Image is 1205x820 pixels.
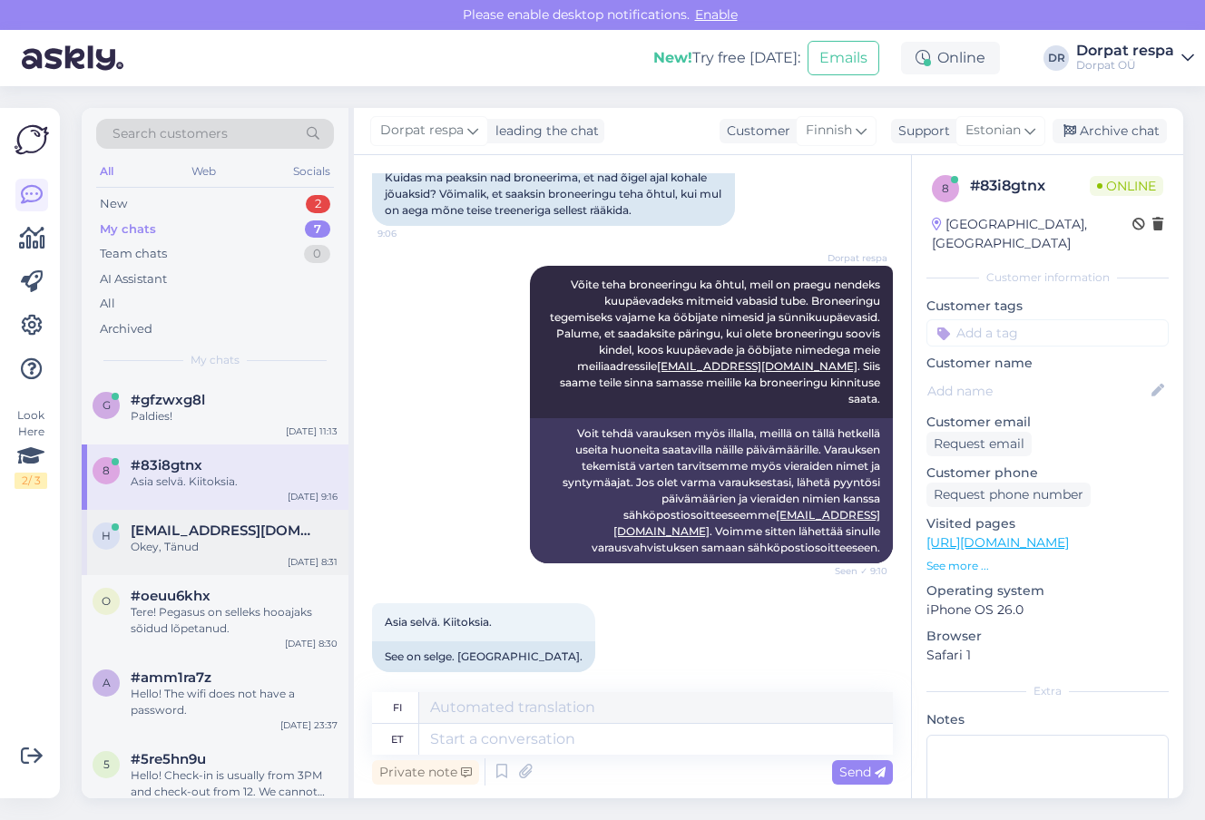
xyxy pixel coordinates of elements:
span: Võite teha broneeringu ka õhtul, meil on praegu nendeks kuupäevadeks mitmeid vabasid tube. Bronee... [550,278,883,405]
span: Finnish [806,121,852,141]
div: 7 [305,220,330,239]
div: Dorpat respa [1076,44,1174,58]
div: Private note [372,760,479,785]
img: Askly Logo [15,122,49,157]
div: Online [901,42,1000,74]
p: See more ... [926,558,1169,574]
span: Asia selvä. Kiitoksia. [385,615,492,629]
p: Customer tags [926,297,1169,316]
div: Hello! The wifi does not have a password. [131,686,338,718]
div: Support [891,122,950,141]
span: g [103,398,111,412]
span: #5re5hn9u [131,751,206,767]
span: Send [839,764,886,780]
div: [DATE] 11:13 [286,425,338,438]
span: Online [1090,176,1163,196]
p: Browser [926,627,1169,646]
div: [GEOGRAPHIC_DATA], [GEOGRAPHIC_DATA] [932,215,1132,253]
a: [EMAIL_ADDRESS][DOMAIN_NAME] [657,359,857,373]
p: Operating system [926,581,1169,600]
span: o [102,594,111,608]
span: h [102,529,111,542]
div: Paldies! [131,408,338,425]
span: My chats [191,352,240,368]
div: Team chats [100,245,167,263]
span: #amm1ra7z [131,669,211,686]
p: Customer phone [926,464,1169,483]
span: 8 [103,464,110,477]
div: All [100,295,115,313]
p: Notes [926,710,1169,729]
div: My chats [100,220,156,239]
div: Hello! Check-in is usually from 3PM and check-out from 12. We cannot guarantee early check-in fro... [131,767,338,800]
a: Dorpat respaDorpat OÜ [1076,44,1194,73]
div: Archived [100,320,152,338]
span: #83i8gtnx [131,457,202,473]
b: New! [653,49,692,66]
div: Try free [DATE]: [653,47,800,69]
div: DR [1043,45,1069,71]
span: Dorpat respa [819,251,887,265]
div: Tere! Pegasus on selleks hooajaks sõidud lõpetanud. [131,604,338,637]
span: #gfzwxg8l [131,392,205,408]
div: Archive chat [1053,119,1167,143]
div: All [96,160,117,183]
div: 0 [304,245,330,263]
div: Voit tehdä varauksen myös illalla, meillä on tällä hetkellä useita huoneita saatavilla näille päi... [530,418,893,563]
div: Request phone number [926,483,1091,507]
div: Customer [720,122,790,141]
div: Extra [926,683,1169,699]
p: Visited pages [926,514,1169,533]
div: [DATE] 23:37 [280,718,338,732]
span: Search customers [113,124,228,143]
span: 9:06 [377,227,446,240]
div: See on selge. [GEOGRAPHIC_DATA]. [372,641,595,672]
div: Socials [289,160,334,183]
div: [DATE] 8:31 [288,555,338,569]
span: Estonian [965,121,1021,141]
div: New [100,195,127,213]
span: a [103,676,111,689]
div: fi [393,692,402,723]
div: # 83i8gtnx [970,175,1090,197]
span: #oeuu6khx [131,588,211,604]
div: leading the chat [488,122,599,141]
p: Customer name [926,354,1169,373]
span: Dorpat respa [380,121,464,141]
p: Safari 1 [926,646,1169,665]
div: Dorpat OÜ [1076,58,1174,73]
p: iPhone OS 26.0 [926,600,1169,620]
div: Request email [926,432,1032,456]
p: Customer email [926,413,1169,432]
div: 2 / 3 [15,473,47,489]
div: Kuidas ma peaksin nad broneerima, et nad õigel ajal kohale jõuaksid? Võimalik, et saaksin broneer... [372,162,735,226]
div: AI Assistant [100,270,167,288]
span: heli94@icloud.com [131,522,319,539]
span: 8 [942,181,949,195]
div: Asia selvä. Kiitoksia. [131,473,338,490]
div: Web [188,160,220,183]
input: Add a tag [926,319,1169,347]
div: 2 [306,195,330,213]
div: Look Here [15,407,47,489]
button: Emails [808,41,879,75]
span: 9:16 [377,673,446,687]
a: [URL][DOMAIN_NAME] [926,534,1069,551]
div: Customer information [926,269,1169,286]
div: et [391,724,403,755]
div: [DATE] 9:16 [288,490,338,503]
input: Add name [927,381,1148,401]
span: 5 [103,757,110,771]
span: Enable [690,6,743,23]
span: Seen ✓ 9:10 [819,564,887,578]
div: Okey, Tänud [131,539,338,555]
div: [DATE] 8:30 [285,637,338,650]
